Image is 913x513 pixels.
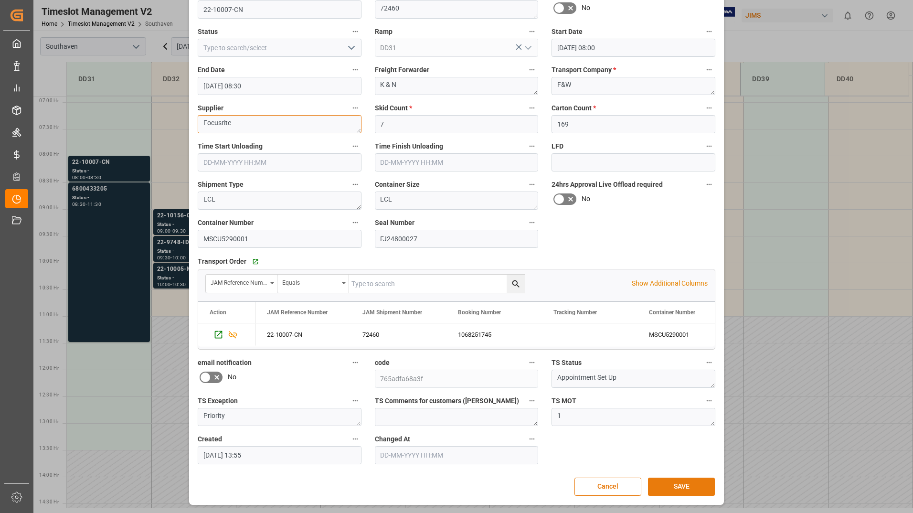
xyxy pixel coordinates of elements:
[526,25,538,38] button: Ramp
[552,77,715,95] textarea: F&W
[520,41,535,55] button: open menu
[198,192,361,210] textarea: LCL
[375,39,539,57] input: Type to search/select
[349,25,361,38] button: Status
[198,103,223,113] span: Supplier
[552,180,663,190] span: 24hrs Approval Live Offload required
[198,358,252,368] span: email notification
[703,395,715,407] button: TS MOT
[375,77,539,95] textarea: K & N
[552,141,563,151] span: LFD
[210,309,226,316] div: Action
[703,140,715,152] button: LFD
[198,180,244,190] span: Shipment Type
[703,356,715,369] button: TS Status
[349,64,361,76] button: End Date
[198,77,361,95] input: DD-MM-YYYY HH:MM
[349,178,361,191] button: Shipment Type
[255,323,351,346] div: 22-10007-CN
[552,65,616,75] span: Transport Company
[552,370,715,388] textarea: Appointment Set Up
[375,0,539,19] textarea: 72460
[375,65,429,75] span: Freight Forwarder
[552,103,596,113] span: Carton Count
[198,141,263,151] span: Time Start Unloading
[637,323,733,346] div: MSCU5290001
[552,358,582,368] span: TS Status
[526,395,538,407] button: TS Comments for customers ([PERSON_NAME])
[228,372,236,382] span: No
[648,478,715,496] button: SAVE
[582,194,590,204] span: No
[267,309,328,316] span: JAM Reference Number
[375,192,539,210] textarea: LCL
[552,396,576,406] span: TS MOT
[649,309,695,316] span: Container Number
[375,141,443,151] span: Time Finish Unloading
[375,153,539,171] input: DD-MM-YYYY HH:MM
[375,396,519,406] span: TS Comments for customers ([PERSON_NAME])
[198,153,361,171] input: DD-MM-YYYY HH:MM
[349,275,525,293] input: Type to search
[198,396,238,406] span: TS Exception
[458,309,501,316] span: Booking Number
[198,323,255,346] div: Press SPACE to select this row.
[198,408,361,426] textarea: Priority
[375,218,414,228] span: Seal Number
[703,102,715,114] button: Carton Count *
[349,395,361,407] button: TS Exception
[198,39,361,57] input: Type to search/select
[552,39,715,57] input: DD-MM-YYYY HH:MM
[362,309,422,316] span: JAM Shipment Number
[526,178,538,191] button: Container Size
[526,140,538,152] button: Time Finish Unloading
[553,309,597,316] span: Tracking Number
[632,278,708,289] p: Show Additional Columns
[198,256,246,267] span: Transport Order
[349,140,361,152] button: Time Start Unloading
[552,408,715,426] textarea: 1
[703,25,715,38] button: Start Date
[552,27,583,37] span: Start Date
[526,102,538,114] button: Skid Count *
[206,275,277,293] button: open menu
[574,478,641,496] button: Cancel
[351,323,446,346] div: 72460
[282,276,339,287] div: Equals
[198,446,361,464] input: DD-MM-YYYY HH:MM
[582,3,590,13] span: No
[198,115,361,133] textarea: Focusrite
[375,103,412,113] span: Skid Count
[343,41,358,55] button: open menu
[211,276,267,287] div: JAM Reference Number
[526,356,538,369] button: code
[526,64,538,76] button: Freight Forwarder
[198,434,222,444] span: Created
[349,433,361,445] button: Created
[526,433,538,445] button: Changed At
[198,65,225,75] span: End Date
[349,216,361,229] button: Container Number
[507,275,525,293] button: search button
[375,180,420,190] span: Container Size
[703,64,715,76] button: Transport Company *
[198,27,218,37] span: Status
[375,27,393,37] span: Ramp
[375,446,539,464] input: DD-MM-YYYY HH:MM
[446,323,542,346] div: 1068251745
[349,102,361,114] button: Supplier
[703,178,715,191] button: 24hrs Approval Live Offload required
[375,358,390,368] span: code
[349,356,361,369] button: email notification
[198,218,254,228] span: Container Number
[526,216,538,229] button: Seal Number
[375,434,410,444] span: Changed At
[277,275,349,293] button: open menu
